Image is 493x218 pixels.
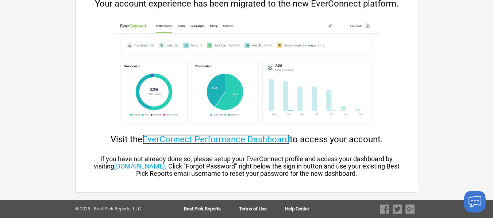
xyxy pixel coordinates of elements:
a: [DOMAIN_NAME] [114,162,165,170]
div: If you have not already done so, please setup your EverConnect profile and access your dashboard ... [90,155,403,177]
div: © 2025 - Best Pick Reports, LLC [75,206,161,211]
a: Terms of Use [239,206,285,211]
button: Launch chat [464,191,486,213]
a: EverConnect Performance Dashboard [142,134,290,144]
img: cp-dashboard.png [113,20,380,129]
a: Best Pick Reports [184,206,239,211]
a: Help Center [285,206,309,211]
div: Visit the to access your account. [90,134,403,144]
